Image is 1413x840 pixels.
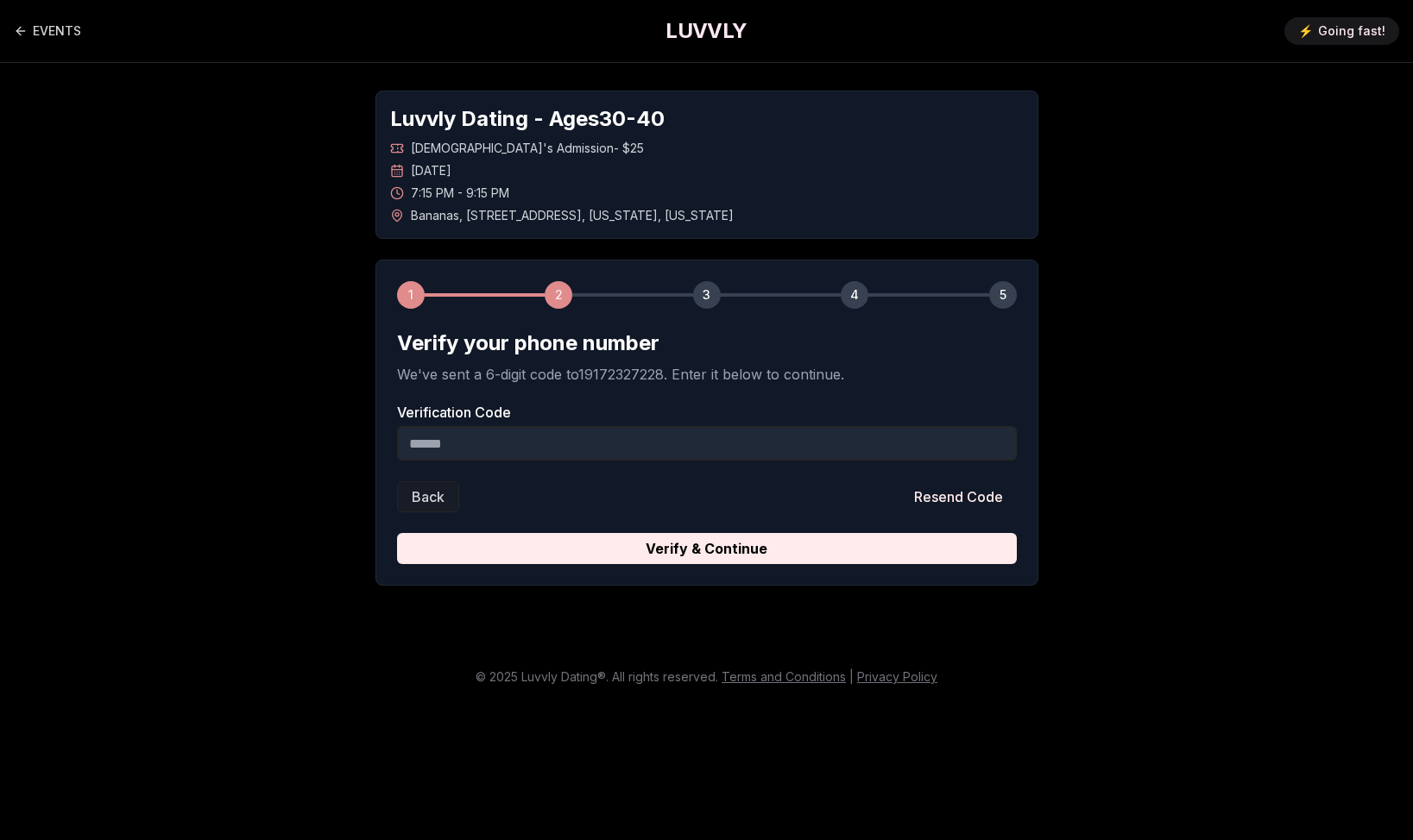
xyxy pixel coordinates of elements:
div: 1 [397,281,425,309]
a: Privacy Policy [857,669,937,684]
label: Verification Code [397,405,1017,419]
div: 5 [989,281,1017,309]
button: Back [397,481,459,512]
a: LUVVLY [665,17,747,45]
div: 4 [841,281,868,309]
span: Going fast! [1318,22,1385,40]
a: Terms and Conditions [722,669,846,684]
span: [DATE] [411,162,451,179]
p: We've sent a 6-digit code to 19172327228 . Enter it below to continue. [397,364,1017,385]
span: [DEMOGRAPHIC_DATA]'s Admission - $25 [411,140,644,157]
span: | [849,669,854,684]
button: Resend Code [900,481,1017,512]
h1: Luvvly Dating - Ages 30 - 40 [390,105,1024,133]
span: ⚡️ [1298,22,1313,40]
a: Back to events [14,14,81,48]
h2: Verify your phone number [397,329,1017,357]
span: Bananas , [STREET_ADDRESS] , [US_STATE] , [US_STATE] [411,207,734,224]
button: Verify & Continue [397,533,1017,564]
div: 2 [545,281,572,309]
div: 3 [693,281,721,309]
span: 7:15 PM - 9:15 PM [411,185,509,202]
